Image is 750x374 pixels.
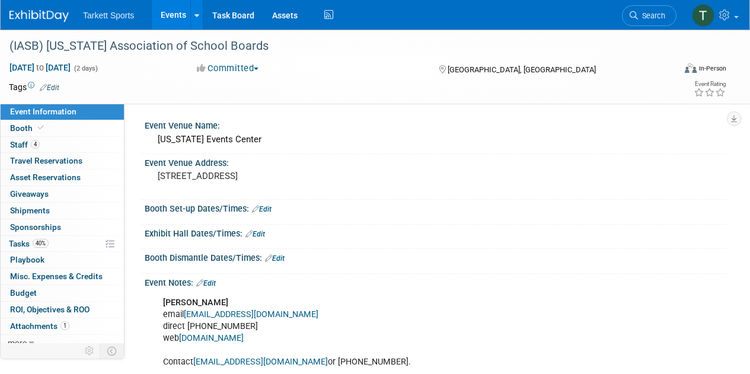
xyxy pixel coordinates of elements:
div: In-Person [698,64,726,73]
td: Tags [9,81,59,93]
div: Event Venue Address: [145,154,726,169]
span: Search [638,11,665,20]
span: Booth [10,123,46,133]
a: Tasks40% [1,236,124,252]
span: [GEOGRAPHIC_DATA], [GEOGRAPHIC_DATA] [448,65,596,74]
td: Toggle Event Tabs [100,343,125,359]
span: 1 [60,321,69,330]
b: [PERSON_NAME] [163,298,228,308]
span: Sponsorships [10,222,61,232]
div: Exhibit Hall Dates/Times: [145,225,726,240]
div: Booth Dismantle Dates/Times: [145,249,726,264]
div: (IASB) [US_STATE] Association of School Boards [5,36,665,57]
a: Edit [40,84,59,92]
a: Edit [252,205,272,213]
img: Tom Breuer [692,4,714,27]
span: 40% [33,239,49,248]
a: Budget [1,285,124,301]
a: Giveaways [1,186,124,202]
a: Sponsorships [1,219,124,235]
a: Asset Reservations [1,170,124,186]
span: Staff [10,140,40,149]
i: Booth reservation complete [38,124,44,131]
span: Playbook [10,255,44,264]
a: more [1,335,124,351]
span: (2 days) [73,65,98,72]
a: Booth [1,120,124,136]
a: [DOMAIN_NAME] [179,333,244,343]
span: Tasks [9,239,49,248]
a: Edit [245,230,265,238]
span: Travel Reservations [10,156,82,165]
div: [US_STATE] Events Center [154,130,717,149]
a: [EMAIL_ADDRESS][DOMAIN_NAME] [184,309,318,319]
span: [DATE] [DATE] [9,62,71,73]
span: to [34,63,46,72]
span: 4 [31,140,40,149]
span: Event Information [10,107,76,116]
a: [EMAIL_ADDRESS][DOMAIN_NAME] [193,357,328,367]
span: Budget [10,288,37,298]
span: Shipments [10,206,50,215]
a: Travel Reservations [1,153,124,169]
td: Personalize Event Tab Strip [79,343,100,359]
span: Attachments [10,321,69,331]
span: Misc. Expenses & Credits [10,271,103,281]
a: Search [622,5,676,26]
a: ROI, Objectives & ROO [1,302,124,318]
span: more [8,338,27,347]
div: Event Format [621,62,726,79]
span: Asset Reservations [10,172,81,182]
span: Giveaways [10,189,49,199]
a: Misc. Expenses & Credits [1,268,124,285]
a: Playbook [1,252,124,268]
a: Attachments1 [1,318,124,334]
pre: [STREET_ADDRESS] [158,171,374,181]
a: Edit [265,254,285,263]
div: Event Notes: [145,274,726,289]
img: ExhibitDay [9,10,69,22]
span: Tarkett Sports [83,11,134,20]
a: Event Information [1,104,124,120]
a: Edit [196,279,216,287]
span: ROI, Objectives & ROO [10,305,90,314]
img: Format-Inperson.png [685,63,697,73]
div: Event Rating [694,81,726,87]
a: Staff4 [1,137,124,153]
div: Event Venue Name: [145,117,726,132]
div: Booth Set-up Dates/Times: [145,200,726,215]
button: Committed [193,62,263,75]
a: Shipments [1,203,124,219]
